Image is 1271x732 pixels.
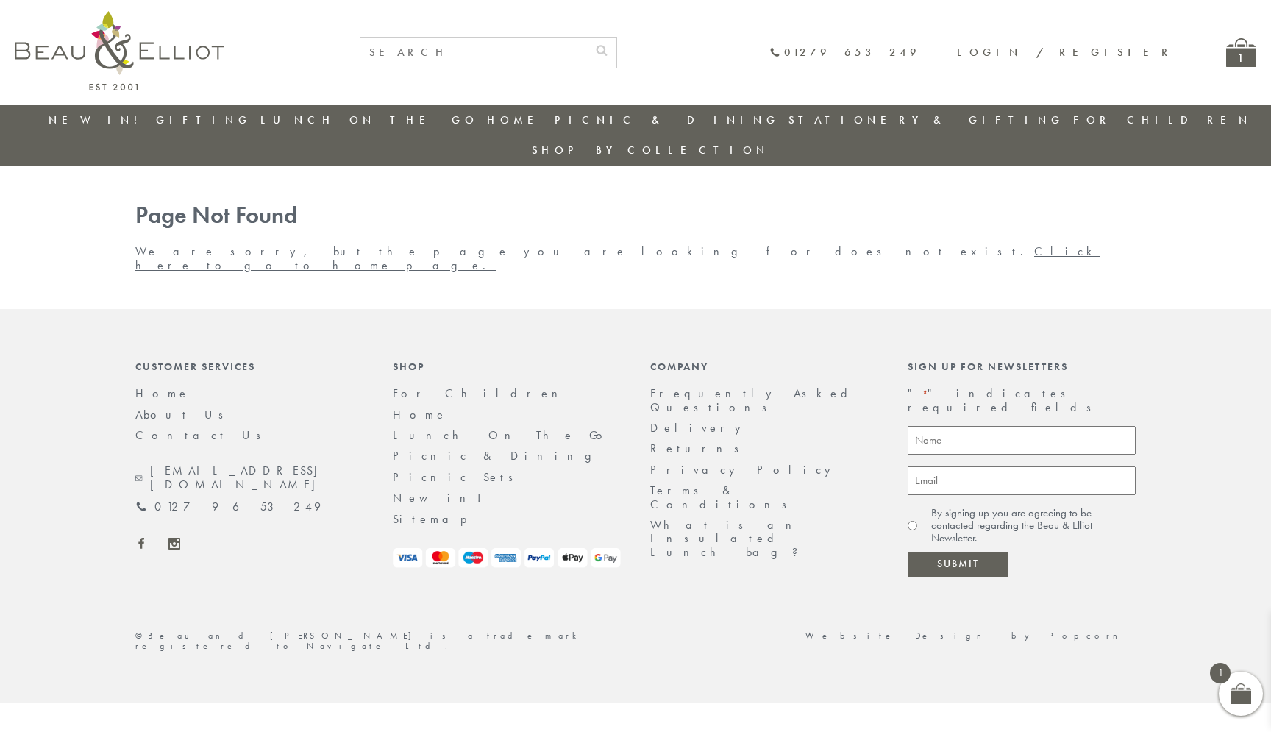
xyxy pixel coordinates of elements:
a: Lunch On The Go [260,113,478,127]
img: payment-logos.png [393,548,621,568]
a: 1 [1226,38,1256,67]
input: Submit [908,552,1008,577]
a: Login / Register [957,45,1175,60]
a: [EMAIL_ADDRESS][DOMAIN_NAME] [135,464,363,491]
a: Contact Us [135,427,271,443]
input: Email [908,466,1136,495]
a: Picnic Sets [393,469,523,485]
a: Home [393,407,447,422]
a: Picnic & Dining [555,113,780,127]
a: What is an Insulated Lunch bag? [650,517,810,560]
h1: Page Not Found [135,202,1136,230]
a: Shop by collection [532,143,769,157]
a: Terms & Conditions [650,483,797,511]
a: 01279 653 249 [769,46,920,59]
a: New in! [393,490,492,505]
a: Gifting [156,113,252,127]
a: About Us [135,407,233,422]
div: Shop [393,360,621,372]
img: logo [15,11,224,90]
div: Company [650,360,878,372]
a: Delivery [650,420,749,436]
a: 01279 653 249 [135,500,321,514]
a: Home [487,113,546,127]
div: We are sorry, but the page you are looking for does not exist. [121,202,1150,272]
span: 1 [1210,663,1231,683]
input: Name [908,426,1136,455]
div: Customer Services [135,360,363,372]
a: Home [135,385,190,401]
a: Frequently Asked Questions [650,385,857,414]
a: New in! [49,113,147,127]
a: Stationery & Gifting [788,113,1064,127]
a: Sitemap [393,511,487,527]
a: Returns [650,441,749,456]
a: For Children [393,385,569,401]
a: Picnic & Dining [393,448,606,463]
a: Click here to go to home page. [135,244,1100,272]
a: For Children [1073,113,1252,127]
label: By signing up you are agreeing to be contacted regarding the Beau & Elliot Newsletter. [931,507,1136,545]
a: Privacy Policy [650,462,839,477]
div: Sign up for newsletters [908,360,1136,372]
p: " " indicates required fields [908,387,1136,414]
a: Website Design by Popcorn [805,630,1136,642]
div: ©Beau and [PERSON_NAME] is a trademark registered to Navigate Ltd. [121,631,635,652]
a: Lunch On The Go [393,427,611,443]
input: SEARCH [360,38,587,68]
